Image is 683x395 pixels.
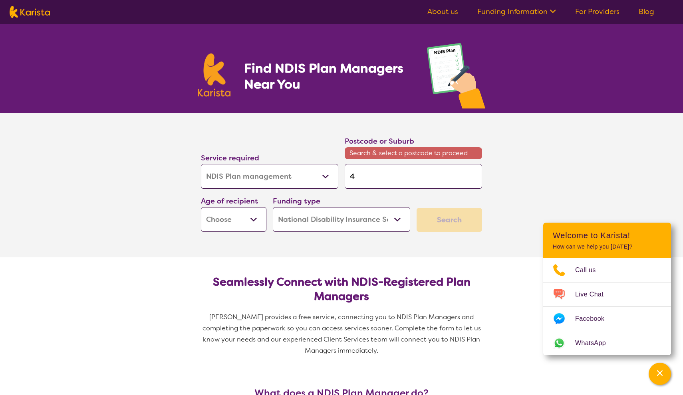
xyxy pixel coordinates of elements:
[575,264,606,276] span: Call us
[345,136,414,146] label: Postcode or Suburb
[477,7,556,16] a: Funding Information
[543,223,671,355] div: Channel Menu
[201,153,259,163] label: Service required
[543,331,671,355] a: Web link opens in a new tab.
[553,231,661,240] h2: Welcome to Karista!
[427,7,458,16] a: About us
[575,288,613,300] span: Live Chat
[543,258,671,355] ul: Choose channel
[244,60,411,92] h1: Find NDIS Plan Managers Near You
[575,337,615,349] span: WhatsApp
[10,6,50,18] img: Karista logo
[575,313,614,325] span: Facebook
[203,313,482,355] span: [PERSON_NAME] provides a free service, connecting you to NDIS Plan Managers and completing the pa...
[198,53,230,97] img: Karista logo
[649,363,671,385] button: Channel Menu
[345,147,482,159] span: Search & select a postcode to proceed
[427,43,485,113] img: plan-management
[639,7,654,16] a: Blog
[553,243,661,250] p: How can we help you [DATE]?
[345,164,482,189] input: Type
[273,196,320,206] label: Funding type
[575,7,619,16] a: For Providers
[207,275,476,304] h2: Seamlessly Connect with NDIS-Registered Plan Managers
[201,196,258,206] label: Age of recipient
